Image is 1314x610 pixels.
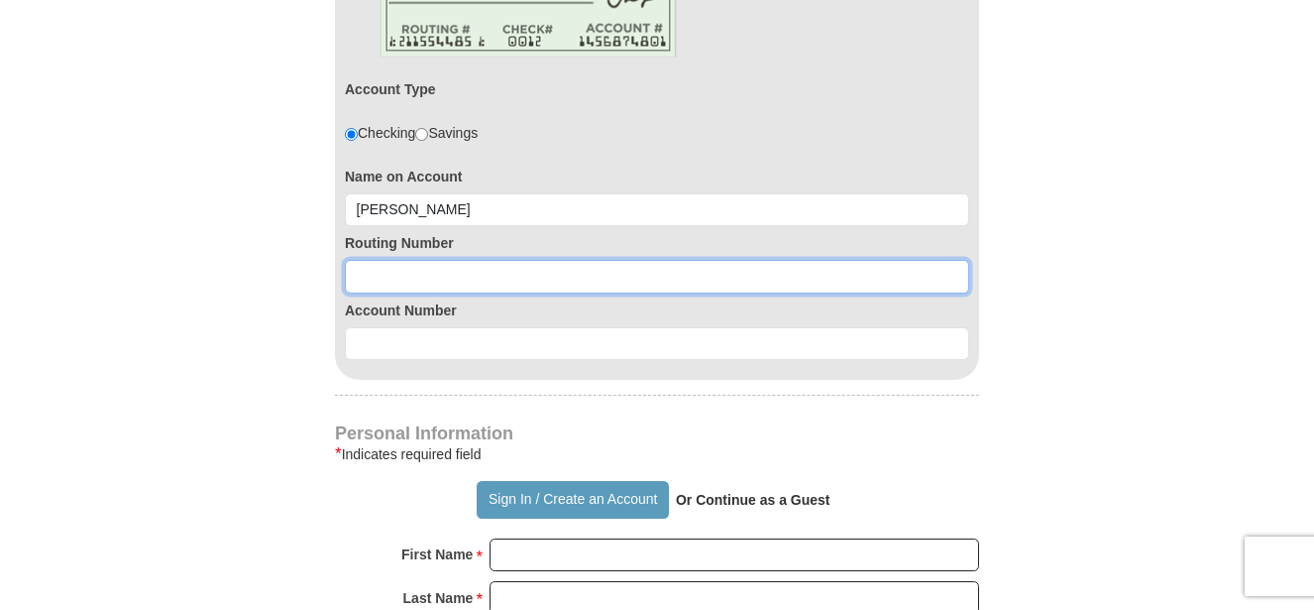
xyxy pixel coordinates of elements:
label: Routing Number [345,233,969,253]
label: Account Number [345,301,969,320]
label: Name on Account [345,167,969,186]
div: Checking Savings [345,123,478,143]
h4: Personal Information [335,426,979,441]
strong: Or Continue as a Guest [676,492,830,508]
div: Indicates required field [335,442,979,466]
button: Sign In / Create an Account [477,481,668,519]
strong: First Name [401,541,473,568]
label: Account Type [345,79,436,99]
